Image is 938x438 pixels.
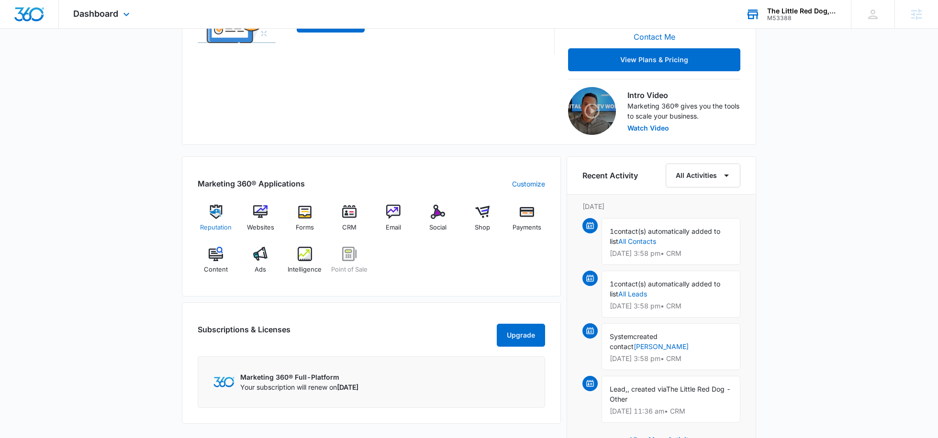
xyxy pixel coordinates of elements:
p: Marketing 360® Full-Platform [240,372,358,382]
a: [PERSON_NAME] [634,342,689,350]
p: [DATE] [582,201,740,211]
button: Contact Me [624,25,685,48]
a: Websites [242,205,279,239]
a: Customize [512,179,545,189]
a: Forms [287,205,324,239]
div: account name [767,7,837,15]
p: [DATE] 3:58 pm • CRM [610,355,732,362]
span: Intelligence [288,265,322,274]
button: Upgrade [497,324,545,347]
a: Social [420,205,457,239]
a: Email [375,205,412,239]
button: All Activities [666,164,740,187]
span: Payments [513,223,541,232]
span: Dashboard [73,9,118,19]
a: All Contacts [618,237,656,245]
a: Content [198,247,234,281]
span: Websites [247,223,274,232]
img: Intro Video [568,87,616,135]
span: Lead, [610,385,627,393]
span: CRM [342,223,357,232]
span: Shop [475,223,490,232]
a: Payments [508,205,545,239]
p: [DATE] 3:58 pm • CRM [610,303,732,309]
h2: Marketing 360® Applications [198,178,305,189]
a: Intelligence [287,247,324,281]
a: All Leads [618,290,647,298]
h3: Intro Video [627,89,740,101]
h6: Recent Activity [582,170,638,181]
span: The Little Red Dog - Other [610,385,731,403]
a: Point of Sale [331,247,368,281]
span: contact(s) automatically added to list [610,280,720,298]
p: Marketing 360® gives you the tools to scale your business. [627,101,740,121]
p: [DATE] 3:58 pm • CRM [610,250,732,257]
span: , created via [627,385,666,393]
span: System [610,332,633,340]
span: contact(s) automatically added to list [610,227,720,245]
span: Ads [255,265,266,274]
img: Marketing 360 Logo [213,377,234,387]
button: Watch Video [627,125,669,131]
span: created contact [610,332,658,350]
span: 1 [610,227,614,235]
span: Reputation [200,223,232,232]
span: Email [386,223,401,232]
a: Reputation [198,205,234,239]
div: account id [767,15,837,22]
p: Your subscription will renew on [240,382,358,392]
span: Social [429,223,447,232]
a: Shop [464,205,501,239]
span: Point of Sale [331,265,368,274]
button: View Plans & Pricing [568,48,740,71]
p: [DATE] 11:36 am • CRM [610,408,732,415]
span: 1 [610,280,614,288]
span: Content [204,265,228,274]
h2: Subscriptions & Licenses [198,324,290,343]
a: CRM [331,205,368,239]
span: Forms [296,223,314,232]
span: [DATE] [337,383,358,391]
a: Ads [242,247,279,281]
